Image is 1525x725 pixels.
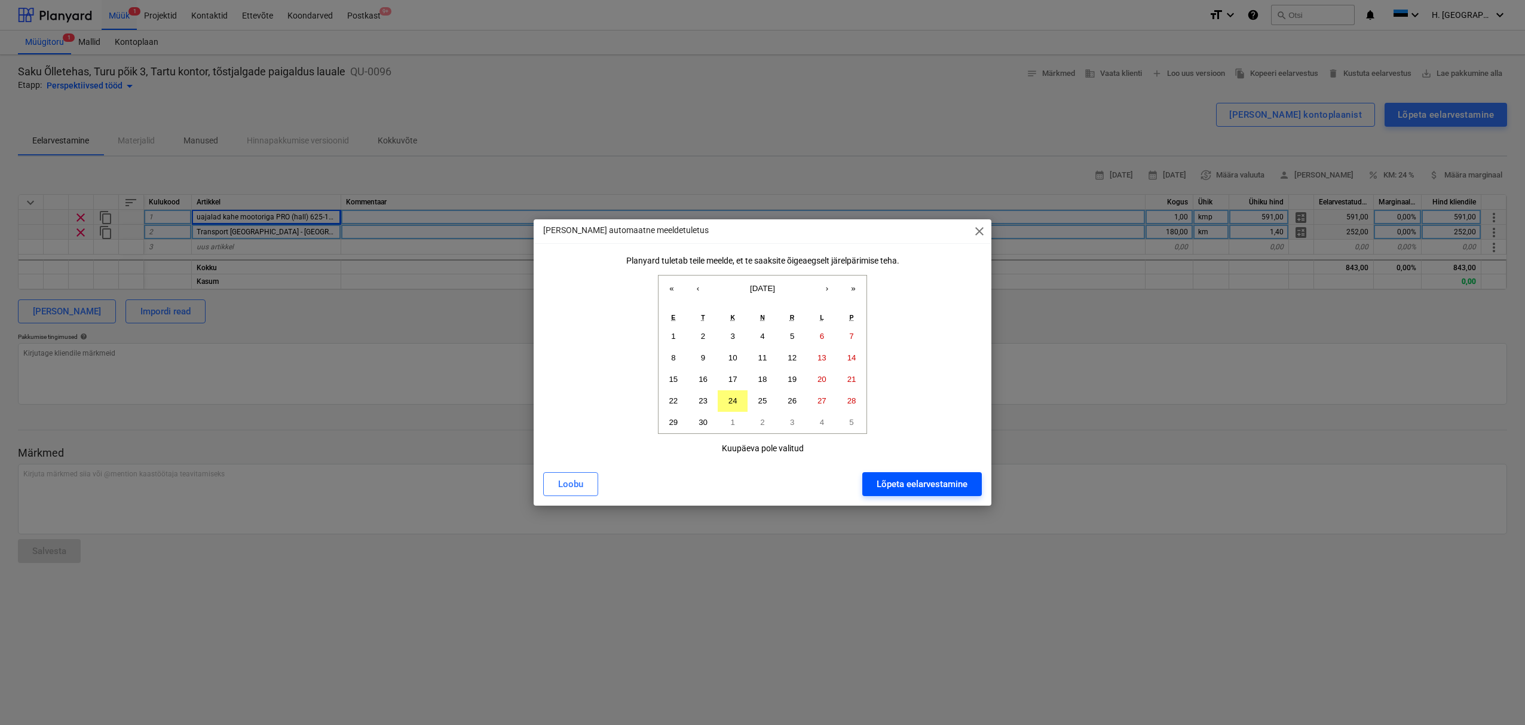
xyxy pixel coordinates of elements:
[718,347,748,369] button: 10. september 2025
[820,314,823,321] abbr: laupäev
[849,332,853,341] abbr: 7. september 2025
[972,224,987,238] span: close
[722,443,804,453] div: Kuupäeva pole valitud
[699,375,708,384] abbr: 16. september 2025
[837,390,866,412] button: 28. september 2025
[817,375,826,384] abbr: 20. september 2025
[760,314,765,321] abbr: neljapäev
[728,396,737,405] abbr: 24. september 2025
[790,314,795,321] abbr: reede
[730,314,735,321] abbr: kolmapäev
[850,314,854,321] abbr: pühapäev
[788,396,797,405] abbr: 26. september 2025
[728,375,737,384] abbr: 17. september 2025
[659,347,688,369] button: 8. september 2025
[748,390,777,412] button: 25. september 2025
[688,326,718,347] button: 2. september 2025
[718,326,748,347] button: 3. september 2025
[758,375,767,384] abbr: 18. september 2025
[790,418,794,427] abbr: 3. oktoober 2025
[748,369,777,390] button: 18. september 2025
[699,418,708,427] abbr: 30. september 2025
[837,326,866,347] button: 7. september 2025
[820,332,824,341] abbr: 6. september 2025
[807,369,837,390] button: 20. september 2025
[748,347,777,369] button: 11. september 2025
[847,375,856,384] abbr: 21. september 2025
[701,332,705,341] abbr: 2. september 2025
[659,390,688,412] button: 22. september 2025
[688,369,718,390] button: 16. september 2025
[659,326,688,347] button: 1. september 2025
[807,326,837,347] button: 6. september 2025
[669,396,678,405] abbr: 22. september 2025
[877,476,967,492] div: Lõpeta eelarvestamine
[748,412,777,433] button: 2. oktoober 2025
[777,369,807,390] button: 19. september 2025
[807,390,837,412] button: 27. september 2025
[728,353,737,362] abbr: 10. september 2025
[659,276,685,302] button: «
[718,390,748,412] button: 24. september 2025
[671,314,675,321] abbr: esmaspäev
[807,347,837,369] button: 13. september 2025
[688,390,718,412] button: 23. september 2025
[788,353,797,362] abbr: 12. september 2025
[760,418,764,427] abbr: 2. oktoober 2025
[862,472,982,496] button: Lõpeta eelarvestamine
[777,390,807,412] button: 26. september 2025
[731,418,735,427] abbr: 1. oktoober 2025
[847,353,856,362] abbr: 14. september 2025
[731,332,735,341] abbr: 3. september 2025
[837,369,866,390] button: 21. september 2025
[701,353,705,362] abbr: 9. september 2025
[840,276,866,302] button: »
[699,396,708,405] abbr: 23. september 2025
[788,375,797,384] abbr: 19. september 2025
[671,353,675,362] abbr: 8. september 2025
[659,369,688,390] button: 15. september 2025
[849,418,853,427] abbr: 5. oktoober 2025
[543,472,598,496] button: Loobu
[807,412,837,433] button: 4. oktoober 2025
[718,412,748,433] button: 1. oktoober 2025
[790,332,794,341] abbr: 5. september 2025
[847,396,856,405] abbr: 28. september 2025
[688,412,718,433] button: 30. september 2025
[817,396,826,405] abbr: 27. september 2025
[685,276,711,302] button: ‹
[558,476,583,492] div: Loobu
[718,369,748,390] button: 17. september 2025
[837,412,866,433] button: 5. oktoober 2025
[837,347,866,369] button: 14. september 2025
[758,353,767,362] abbr: 11. september 2025
[758,396,767,405] abbr: 25. september 2025
[817,353,826,362] abbr: 13. september 2025
[669,375,678,384] abbr: 15. september 2025
[777,347,807,369] button: 12. september 2025
[543,224,709,237] p: [PERSON_NAME] automaatne meeldetuletus
[671,332,675,341] abbr: 1. september 2025
[760,332,764,341] abbr: 4. september 2025
[820,418,824,427] abbr: 4. oktoober 2025
[688,347,718,369] button: 9. september 2025
[750,284,775,293] span: [DATE]
[669,418,678,427] abbr: 29. september 2025
[626,256,899,265] div: Planyard tuletab teile meelde, et te saaksite õigeaegselt järelpärimise teha.
[777,326,807,347] button: 5. september 2025
[814,276,840,302] button: ›
[701,314,705,321] abbr: teisipäev
[748,326,777,347] button: 4. september 2025
[659,412,688,433] button: 29. september 2025
[777,412,807,433] button: 3. oktoober 2025
[711,276,814,302] button: [DATE]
